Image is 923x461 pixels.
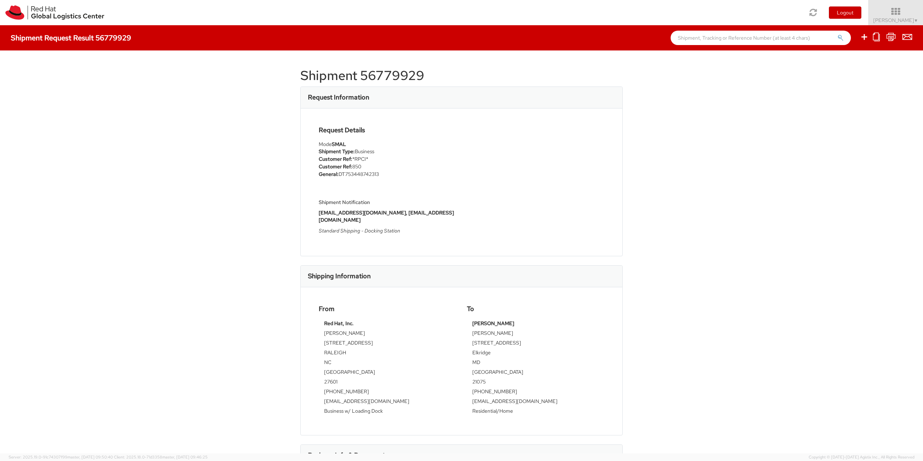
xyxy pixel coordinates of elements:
[873,17,918,23] span: [PERSON_NAME]
[324,329,451,339] td: [PERSON_NAME]
[5,5,104,20] img: rh-logistics-00dfa346123c4ec078e1.svg
[472,320,514,327] strong: [PERSON_NAME]
[324,339,451,349] td: [STREET_ADDRESS]
[319,227,400,234] i: Standard Shipping - Docking Station
[308,272,371,280] h3: Shipping Information
[300,68,623,83] h1: Shipment 56779929
[324,349,451,359] td: RALEIGH
[308,452,388,459] h3: Package Info & Documents
[319,148,355,155] strong: Shipment Type:
[319,200,456,205] h5: Shipment Notification
[324,378,451,388] td: 27601
[829,6,861,19] button: Logout
[809,455,914,460] span: Copyright © [DATE]-[DATE] Agistix Inc., All Rights Reserved
[319,127,456,134] h4: Request Details
[319,170,456,178] li: DT753448742313
[467,305,604,312] h4: To
[319,148,456,155] li: Business
[324,407,451,417] td: Business w/ Loading Dock
[162,455,208,460] span: master, [DATE] 09:46:25
[472,329,599,339] td: [PERSON_NAME]
[472,349,599,359] td: Elkridge
[319,209,454,223] strong: [EMAIL_ADDRESS][DOMAIN_NAME], [EMAIL_ADDRESS][DOMAIN_NAME]
[472,339,599,349] td: [STREET_ADDRESS]
[914,18,918,23] span: ▼
[11,34,131,42] h4: Shipment Request Result 56779929
[472,407,599,417] td: Residential/Home
[332,141,346,147] strong: SMAL
[319,163,456,170] li: 850
[308,94,369,101] h3: Request Information
[324,368,451,378] td: [GEOGRAPHIC_DATA]
[114,455,208,460] span: Client: 2025.18.0-71d3358
[472,368,599,378] td: [GEOGRAPHIC_DATA]
[472,388,599,398] td: [PHONE_NUMBER]
[472,359,599,368] td: MD
[324,359,451,368] td: NC
[671,31,851,45] input: Shipment, Tracking or Reference Number (at least 4 chars)
[319,156,352,162] strong: Customer Ref:
[319,163,352,170] strong: Customer Ref:
[472,378,599,388] td: 21075
[67,455,113,460] span: master, [DATE] 09:50:40
[324,320,354,327] strong: Red Hat, Inc.
[9,455,113,460] span: Server: 2025.19.0-91c74307f99
[319,305,456,312] h4: From
[324,398,451,407] td: [EMAIL_ADDRESS][DOMAIN_NAME]
[319,171,339,177] strong: General:
[319,141,456,148] div: Mode
[324,388,451,398] td: [PHONE_NUMBER]
[472,398,599,407] td: [EMAIL_ADDRESS][DOMAIN_NAME]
